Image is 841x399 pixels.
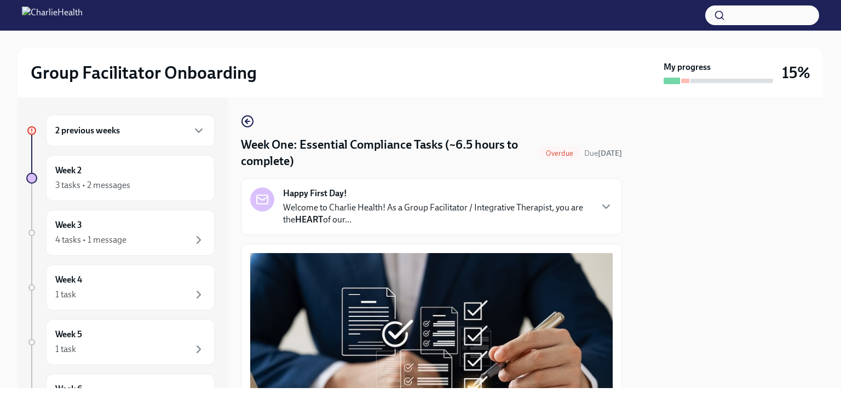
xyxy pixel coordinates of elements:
[55,219,82,231] h6: Week 3
[55,343,76,355] div: 1 task
[539,149,580,157] span: Overdue
[241,137,535,169] h4: Week One: Essential Compliance Tasks (~6.5 hours to complete)
[46,115,215,146] div: 2 previous weeks
[26,155,215,201] a: Week 23 tasks • 2 messages
[22,7,83,24] img: CharlieHealth
[584,149,622,158] span: Due
[55,165,82,177] h6: Week 2
[584,148,622,159] span: September 9th, 2025 10:00
[31,62,257,84] h2: Group Facilitator Onboarding
[55,328,82,341] h6: Week 5
[283,187,347,199] strong: Happy First Day!
[598,149,622,158] strong: [DATE]
[26,265,215,310] a: Week 41 task
[55,289,76,301] div: 1 task
[782,63,810,83] h3: 15%
[664,61,711,73] strong: My progress
[55,179,130,191] div: 3 tasks • 2 messages
[26,210,215,256] a: Week 34 tasks • 1 message
[283,202,591,226] p: Welcome to Charlie Health! As a Group Facilitator / Integrative Therapist, you are the of our...
[55,383,82,395] h6: Week 6
[55,234,126,246] div: 4 tasks • 1 message
[295,214,323,225] strong: HEART
[55,274,82,286] h6: Week 4
[55,125,120,137] h6: 2 previous weeks
[26,319,215,365] a: Week 51 task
